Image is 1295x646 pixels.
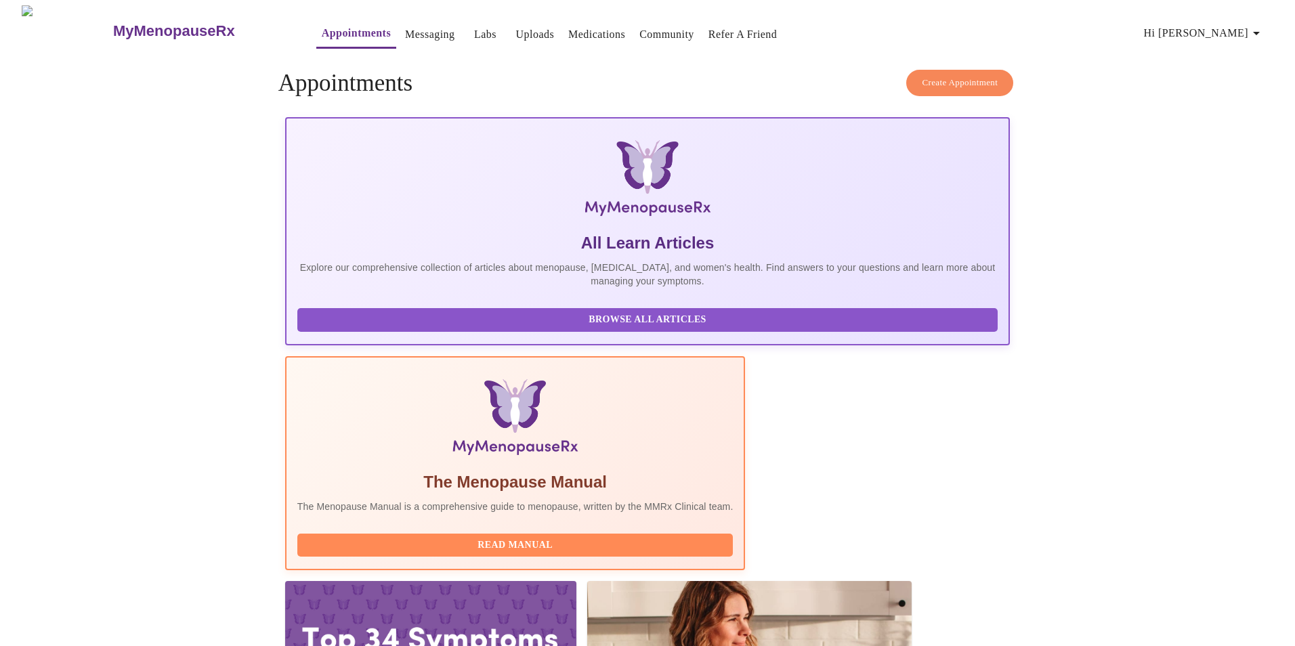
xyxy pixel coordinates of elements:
p: The Menopause Manual is a comprehensive guide to menopause, written by the MMRx Clinical team. [297,500,734,513]
a: Refer a Friend [708,25,778,44]
img: Menopause Manual [366,379,664,460]
img: MyMenopauseRx Logo [406,140,889,221]
button: Read Manual [297,534,734,557]
h5: The Menopause Manual [297,471,734,493]
a: Medications [568,25,625,44]
button: Community [634,21,700,48]
a: Community [639,25,694,44]
p: Explore our comprehensive collection of articles about menopause, [MEDICAL_DATA], and women's hea... [297,261,998,288]
h5: All Learn Articles [297,232,998,254]
span: Hi [PERSON_NAME] [1144,24,1265,43]
button: Labs [464,21,507,48]
a: Messaging [405,25,454,44]
span: Create Appointment [922,75,998,91]
button: Appointments [316,20,396,49]
span: Read Manual [311,537,720,554]
button: Hi [PERSON_NAME] [1139,20,1270,47]
button: Create Appointment [906,70,1013,96]
h4: Appointments [278,70,1017,97]
h3: MyMenopauseRx [113,22,235,40]
a: Uploads [516,25,555,44]
span: Browse All Articles [311,311,984,328]
button: Uploads [511,21,560,48]
a: Appointments [322,24,391,43]
button: Messaging [400,21,460,48]
button: Refer a Friend [703,21,783,48]
img: MyMenopauseRx Logo [22,5,111,56]
a: Browse All Articles [297,313,1001,324]
button: Browse All Articles [297,308,998,332]
a: Read Manual [297,538,737,550]
a: Labs [474,25,496,44]
a: MyMenopauseRx [111,7,289,55]
button: Medications [563,21,631,48]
